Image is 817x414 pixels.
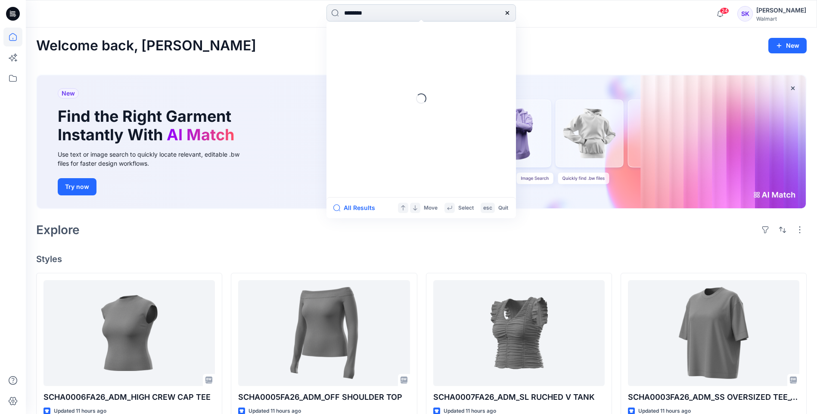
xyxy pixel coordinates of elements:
[333,203,381,213] button: All Results
[167,125,234,144] span: AI Match
[458,204,474,213] p: Select
[720,7,729,14] span: 24
[58,107,239,144] h1: Find the Right Garment Instantly With
[58,150,252,168] div: Use text or image search to quickly locate relevant, editable .bw files for faster design workflows.
[62,88,75,99] span: New
[498,204,508,213] p: Quit
[238,280,410,386] a: SCHA0005FA26_ADM_OFF SHOULDER TOP
[43,391,215,403] p: SCHA0006FA26_ADM_HIGH CREW CAP TEE
[737,6,753,22] div: SK
[43,280,215,386] a: SCHA0006FA26_ADM_HIGH CREW CAP TEE
[433,280,605,386] a: SCHA0007FA26_ADM_SL RUCHED V TANK
[628,391,799,403] p: SCHA0003FA26_ADM_SS OVERSIZED TEE_140GSM
[483,204,492,213] p: esc
[36,38,256,54] h2: Welcome back, [PERSON_NAME]
[58,178,96,195] button: Try now
[36,254,807,264] h4: Styles
[36,223,80,237] h2: Explore
[433,391,605,403] p: SCHA0007FA26_ADM_SL RUCHED V TANK
[756,5,806,15] div: [PERSON_NAME]
[424,204,438,213] p: Move
[756,15,806,22] div: Walmart
[238,391,410,403] p: SCHA0005FA26_ADM_OFF SHOULDER TOP
[768,38,807,53] button: New
[628,280,799,386] a: SCHA0003FA26_ADM_SS OVERSIZED TEE_140GSM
